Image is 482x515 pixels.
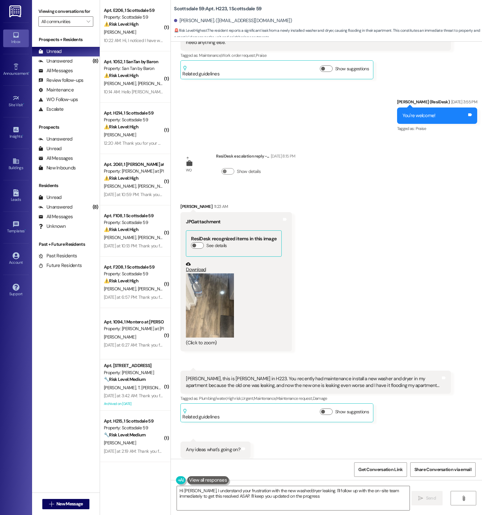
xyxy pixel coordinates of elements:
[104,65,163,72] div: Property: San Tan by Baron
[276,396,313,401] span: Maintenance request ,
[180,394,451,403] div: Tagged as:
[22,133,23,138] span: •
[104,14,163,21] div: Property: Scottsdale 59
[38,67,73,74] div: All Messages
[104,89,205,95] div: 10:14 AM: Hello [PERSON_NAME]....our A/C isn't working.
[180,203,292,212] div: [PERSON_NAME]
[38,48,62,55] div: Unread
[104,38,420,43] div: 10:22 AM: Hi, I noticed I have what looks like $170 charges for utilities this month and last mon...
[38,213,73,220] div: All Messages
[41,16,83,27] input: All communities
[426,495,436,502] span: Send
[38,106,63,113] div: Escalate
[221,53,256,58] span: Work order request ,
[104,21,138,27] strong: ⚠️ Risk Level: High
[182,408,220,420] div: Related guidelines
[104,334,136,340] span: [PERSON_NAME]
[38,58,72,64] div: Unanswered
[104,212,163,219] div: Apt. F108, 1 Scottsdale 59
[104,132,136,138] span: [PERSON_NAME]
[104,376,145,382] strong: 🔧 Risk Level: Medium
[38,194,62,201] div: Unread
[9,5,22,17] img: ResiDesk Logo
[104,219,163,226] div: Property: Scottsdale 59
[104,161,163,168] div: Apt. 2061, 1 [PERSON_NAME] at [PERSON_NAME]
[32,36,100,43] div: Prospects + Residents
[138,183,170,189] span: [PERSON_NAME]
[42,499,90,509] button: New Message
[38,145,62,152] div: Unread
[23,102,24,106] span: •
[180,458,251,468] div: Tagged as:
[104,278,138,284] strong: ⚠️ Risk Level: High
[87,19,90,24] i: 
[186,219,220,225] b: JPG attachment
[38,96,78,103] div: WO Follow-ups
[3,219,29,236] a: Templates •
[91,56,100,66] div: (8)
[38,6,93,16] label: Viewing conversations for
[410,462,476,477] button: Share Conversation via email
[38,77,83,84] div: Review follow-ups
[418,496,423,501] i: 
[313,396,327,401] span: Damage
[269,153,295,159] div: [DATE] 8:15 PM
[104,418,163,425] div: Apt. H215, 1 Scottsdale 59
[32,241,100,248] div: Past + Future Residents
[174,5,262,12] b: Scottsdale 59: Apt. H223, 1 Scottsdale 59
[138,81,170,86] span: [PERSON_NAME]
[358,466,403,473] span: Get Conversation Link
[38,136,72,142] div: Unanswered
[174,17,292,24] div: [PERSON_NAME]. ([EMAIL_ADDRESS][DOMAIN_NAME])
[104,29,136,35] span: [PERSON_NAME]
[104,319,163,325] div: Apt. 1094, 1 Montero at [PERSON_NAME]
[104,425,163,431] div: Property: Scottsdale 59
[191,236,277,242] b: ResiDesk recognized items in this image
[104,362,163,369] div: Apt. [STREET_ADDRESS]
[104,270,163,277] div: Property: Scottsdale 59
[138,385,175,391] span: T. [PERSON_NAME]
[91,202,100,212] div: (8)
[199,396,227,401] span: Plumbing/water ,
[104,116,163,123] div: Property: Scottsdale 59
[186,446,240,453] div: Any ideas what's going on?
[237,168,261,175] label: Show details
[49,502,54,507] i: 
[199,53,221,58] span: Maintenance ,
[104,264,163,270] div: Apt. F208, 1 Scottsdale 59
[174,27,482,41] span: : The resident reports a significant leak from a newly installed washer and dryer, causing floodi...
[256,53,266,58] span: Praise
[104,110,163,116] div: Apt. H214, 1 Scottsdale 59
[335,65,369,72] label: Show suggestions
[32,182,100,189] div: Residents
[3,30,29,47] a: Inbox
[403,112,436,119] div: You're welcome!
[138,286,170,292] span: [PERSON_NAME]
[104,286,138,292] span: [PERSON_NAME]
[186,273,234,338] button: Zoom image
[104,440,136,446] span: [PERSON_NAME]
[38,155,73,162] div: All Messages
[397,124,477,133] div: Tagged as:
[38,223,66,230] div: Unknown
[186,339,282,346] div: (Click to zoom)
[104,469,163,476] div: Apt. C201, 1 Scottsdale 59
[38,253,77,259] div: Past Residents
[354,462,407,477] button: Get Conversation Link
[242,396,254,401] span: Urgent ,
[104,58,163,65] div: Apt. 1052, 1 SanTan by Baron
[38,204,72,210] div: Unanswered
[461,496,466,501] i: 
[186,167,192,174] div: WO
[216,153,295,162] div: ResiDesk escalation reply -...
[104,124,138,130] strong: ⚠️ Risk Level: High
[104,7,163,14] div: Apt. E206, 1 Scottsdale 59
[174,28,207,33] strong: 🚨 Risk Level: Highest
[3,282,29,299] a: Support
[186,262,282,273] a: Download
[416,126,426,131] span: Praise
[38,165,76,171] div: New Inbounds
[103,400,164,408] div: Archived on [DATE]
[104,227,138,232] strong: ⚠️ Risk Level: High
[3,250,29,268] a: Account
